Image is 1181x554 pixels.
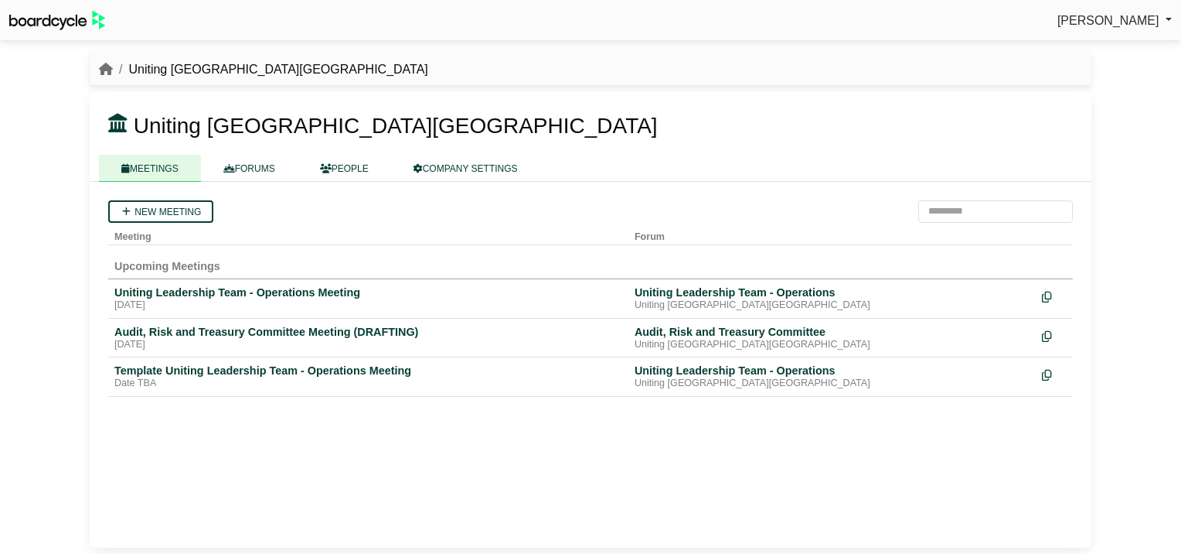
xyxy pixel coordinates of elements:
a: COMPANY SETTINGS [391,155,540,182]
a: Audit, Risk and Treasury Committee Uniting [GEOGRAPHIC_DATA][GEOGRAPHIC_DATA] [635,325,1030,351]
a: New meeting [108,200,213,223]
a: MEETINGS [99,155,201,182]
div: Uniting Leadership Team - Operations [635,364,1030,378]
span: [PERSON_NAME] [1057,14,1159,27]
div: Audit, Risk and Treasury Committee Meeting (DRAFTING) [114,325,622,339]
a: Audit, Risk and Treasury Committee Meeting (DRAFTING) [DATE] [114,325,622,351]
span: Uniting [GEOGRAPHIC_DATA][GEOGRAPHIC_DATA] [134,114,658,138]
a: [PERSON_NAME] [1057,11,1172,31]
a: Uniting Leadership Team - Operations Meeting [DATE] [114,286,622,312]
div: [DATE] [114,299,622,312]
a: Uniting Leadership Team - Operations Uniting [GEOGRAPHIC_DATA][GEOGRAPHIC_DATA] [635,364,1030,390]
li: Uniting [GEOGRAPHIC_DATA][GEOGRAPHIC_DATA] [113,60,428,80]
div: [DATE] [114,339,622,351]
div: Make a copy [1042,325,1067,346]
div: Audit, Risk and Treasury Committee [635,325,1030,339]
th: Forum [628,223,1036,245]
div: Uniting [GEOGRAPHIC_DATA][GEOGRAPHIC_DATA] [635,378,1030,390]
div: Uniting [GEOGRAPHIC_DATA][GEOGRAPHIC_DATA] [635,339,1030,351]
div: Date TBA [114,378,622,390]
a: Uniting Leadership Team - Operations Uniting [GEOGRAPHIC_DATA][GEOGRAPHIC_DATA] [635,286,1030,312]
div: Make a copy [1042,286,1067,306]
td: Upcoming Meetings [108,245,1073,279]
div: Template Uniting Leadership Team - Operations Meeting [114,364,622,378]
div: Make a copy [1042,364,1067,385]
img: BoardcycleBlackGreen-aaafeed430059cb809a45853b8cf6d952af9d84e6e89e1f1685b34bfd5cb7d64.svg [9,11,105,30]
a: FORUMS [201,155,298,182]
div: Uniting Leadership Team - Operations [635,286,1030,299]
nav: breadcrumb [99,60,428,80]
div: Uniting Leadership Team - Operations Meeting [114,286,622,299]
div: Uniting [GEOGRAPHIC_DATA][GEOGRAPHIC_DATA] [635,299,1030,312]
a: PEOPLE [298,155,391,182]
a: Template Uniting Leadership Team - Operations Meeting Date TBA [114,364,622,390]
th: Meeting [108,223,628,245]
